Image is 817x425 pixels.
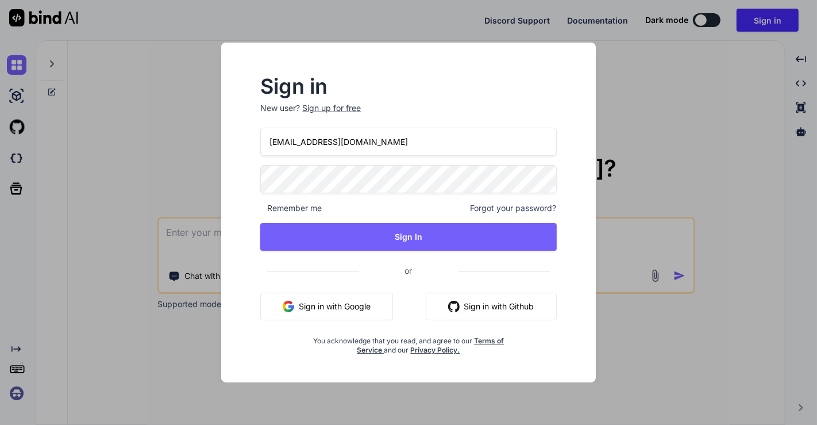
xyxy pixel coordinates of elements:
button: Sign In [260,223,556,251]
input: Login or Email [260,128,556,156]
h2: Sign in [260,77,556,95]
img: google [283,301,294,312]
div: Sign up for free [302,102,361,114]
button: Sign in with Github [426,293,557,320]
span: Forgot your password? [471,202,557,214]
span: Remember me [260,202,322,214]
img: github [448,301,460,312]
p: New user? [260,102,556,128]
button: Sign in with Google [260,293,393,320]
a: Privacy Policy. [410,346,460,354]
span: or [359,256,458,285]
div: You acknowledge that you read, and agree to our and our [310,330,507,355]
a: Terms of Service [357,336,504,354]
